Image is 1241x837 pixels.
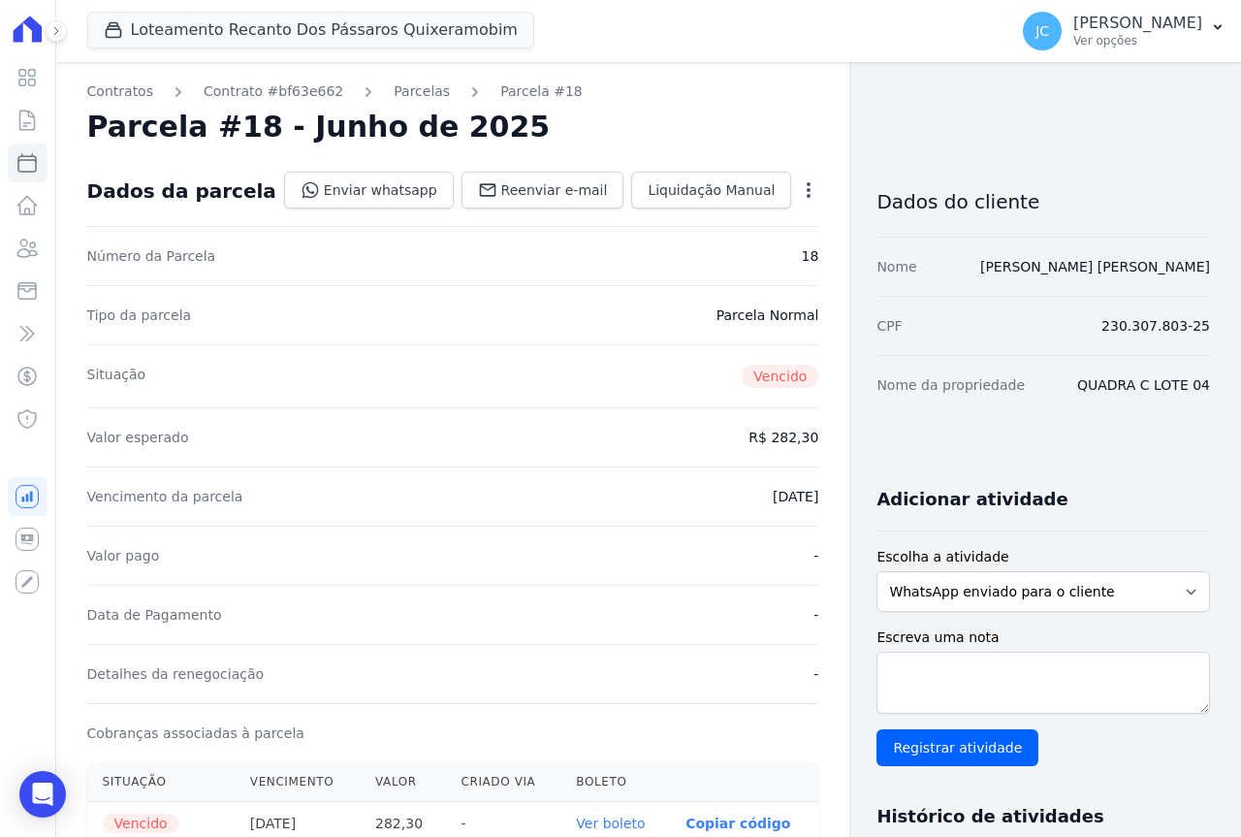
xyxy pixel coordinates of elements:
dd: - [813,664,818,684]
dt: Detalhes da renegociação [87,664,265,684]
h3: Histórico de atividades [876,805,1103,828]
div: Dados da parcela [87,179,276,203]
p: [PERSON_NAME] [1073,14,1202,33]
label: Escolha a atividade [876,547,1210,567]
a: Enviar whatsapp [284,172,454,209]
h2: Parcela #18 - Junho de 2025 [87,110,551,145]
a: [PERSON_NAME] [PERSON_NAME] [980,259,1210,274]
dd: 230.307.803-25 [1101,316,1210,336]
button: Loteamento Recanto Dos Pássaros Quixeramobim [87,12,534,48]
button: Copiar código [685,816,790,831]
nav: Breadcrumb [87,81,819,102]
th: Vencimento [235,762,360,802]
input: Registrar atividade [876,729,1038,766]
dt: Vencimento da parcela [87,487,243,506]
dt: Nome da propriedade [876,375,1025,395]
label: Escreva uma nota [876,628,1210,648]
span: JC [1035,24,1049,38]
div: Open Intercom Messenger [19,771,66,818]
th: Criado via [445,762,560,802]
dt: Valor esperado [87,428,189,447]
th: Valor [360,762,445,802]
dt: Tipo da parcela [87,306,192,325]
a: Parcela #18 [500,81,583,102]
dt: Data de Pagamento [87,605,222,625]
dt: Nome [876,257,916,276]
th: Boleto [560,762,670,802]
dd: - [813,605,818,625]
span: Vencido [103,814,179,833]
a: Liquidação Manual [631,172,791,209]
a: Reenviar e-mail [461,172,624,209]
h3: Adicionar atividade [876,488,1067,511]
dd: - [813,546,818,565]
dt: Valor pago [87,546,160,565]
dt: CPF [876,316,902,336]
dt: Situação [87,365,146,388]
a: Contratos [87,81,153,102]
th: Situação [87,762,235,802]
span: Reenviar e-mail [501,180,608,200]
a: Ver boleto [576,816,645,831]
span: Liquidação Manual [648,180,775,200]
p: Ver opções [1073,33,1202,48]
dd: Parcela Normal [716,306,819,325]
dd: 18 [802,246,819,266]
h3: Dados do cliente [876,190,1210,213]
dd: [DATE] [773,487,818,506]
button: JC [PERSON_NAME] Ver opções [1007,4,1241,58]
span: Vencido [742,365,818,388]
dt: Cobranças associadas à parcela [87,724,304,743]
a: Contrato #bf63e662 [204,81,343,102]
dd: QUADRA C LOTE 04 [1077,375,1210,395]
a: Parcelas [394,81,450,102]
dt: Número da Parcela [87,246,216,266]
dd: R$ 282,30 [748,428,818,447]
